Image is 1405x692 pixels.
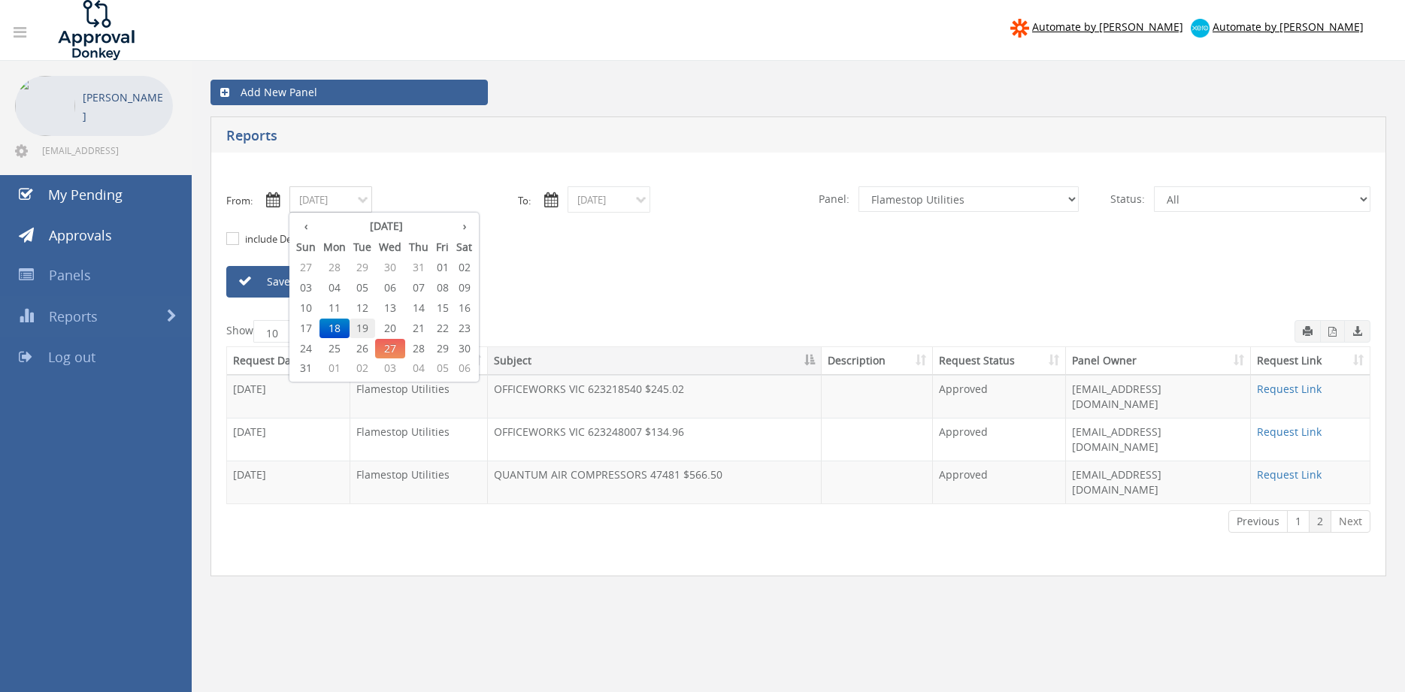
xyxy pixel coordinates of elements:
[375,237,405,258] th: Wed
[292,298,319,318] span: 10
[292,258,319,277] span: 27
[1257,425,1322,439] a: Request Link
[226,194,253,208] label: From:
[1010,19,1029,38] img: zapier-logomark.png
[453,339,476,358] span: 30
[453,216,476,237] th: ›
[319,358,350,378] span: 01
[350,418,488,461] td: Flamestop Utilities
[1066,375,1251,418] td: [EMAIL_ADDRESS][DOMAIN_NAME]
[350,339,375,358] span: 26
[432,237,453,258] th: Fri
[83,88,165,125] p: [PERSON_NAME]
[405,258,432,277] span: 31
[453,298,476,318] span: 16
[241,232,331,247] label: include Description
[350,237,375,258] th: Tue
[292,278,319,298] span: 03
[1257,382,1322,396] a: Request Link
[1191,19,1210,38] img: xero-logo.png
[375,298,405,318] span: 13
[453,278,476,298] span: 09
[933,418,1066,461] td: Approved
[49,226,112,244] span: Approvals
[350,319,375,338] span: 19
[432,298,453,318] span: 15
[488,418,822,461] td: OFFICEWORKS VIC 623248007 $134.96
[810,186,858,212] span: Panel:
[432,319,453,338] span: 22
[1066,461,1251,503] td: [EMAIL_ADDRESS][DOMAIN_NAME]
[1213,20,1364,34] span: Automate by [PERSON_NAME]
[210,80,488,105] a: Add New Panel
[350,461,488,503] td: Flamestop Utilities
[375,358,405,378] span: 03
[1228,510,1288,533] a: Previous
[253,320,310,343] select: Showentries
[319,298,350,318] span: 11
[432,358,453,378] span: 05
[432,278,453,298] span: 08
[49,266,91,284] span: Panels
[375,319,405,338] span: 20
[48,186,123,204] span: My Pending
[42,144,170,156] span: [EMAIL_ADDRESS][DOMAIN_NAME]
[227,461,350,503] td: [DATE]
[1066,418,1251,461] td: [EMAIL_ADDRESS][DOMAIN_NAME]
[432,258,453,277] span: 01
[226,266,399,298] a: Save
[350,278,375,298] span: 05
[319,237,350,258] th: Mon
[822,347,933,375] th: Description: activate to sort column ascending
[1101,186,1154,212] span: Status:
[453,258,476,277] span: 02
[1309,510,1331,533] a: 2
[1257,467,1322,482] a: Request Link
[226,128,1030,147] h5: Reports
[488,347,822,375] th: Subject: activate to sort column descending
[405,339,432,358] span: 28
[453,237,476,258] th: Sat
[319,216,453,237] th: [DATE]
[375,339,405,358] span: 27
[292,319,319,338] span: 17
[405,319,432,338] span: 21
[1331,510,1370,533] a: Next
[518,194,531,208] label: To:
[488,461,822,503] td: QUANTUM AIR COMPRESSORS 47481 $566.50
[453,358,476,378] span: 06
[933,461,1066,503] td: Approved
[432,339,453,358] span: 29
[319,319,350,338] span: 18
[405,237,432,258] th: Thu
[1032,20,1183,34] span: Automate by [PERSON_NAME]
[453,319,476,338] span: 23
[1287,510,1310,533] a: 1
[49,307,98,325] span: Reports
[375,278,405,298] span: 06
[350,375,488,418] td: Flamestop Utilities
[227,418,350,461] td: [DATE]
[227,347,350,375] th: Request Date: activate to sort column ascending
[48,348,95,366] span: Log out
[488,375,822,418] td: OFFICEWORKS VIC 623218540 $245.02
[1251,347,1370,375] th: Request Link: activate to sort column ascending
[292,237,319,258] th: Sun
[226,320,345,343] label: Show entries
[292,358,319,378] span: 31
[350,258,375,277] span: 29
[227,375,350,418] td: [DATE]
[292,339,319,358] span: 24
[350,298,375,318] span: 12
[405,298,432,318] span: 14
[319,258,350,277] span: 28
[350,358,375,378] span: 02
[933,375,1066,418] td: Approved
[1066,347,1251,375] th: Panel Owner: activate to sort column ascending
[405,278,432,298] span: 07
[319,278,350,298] span: 04
[933,347,1066,375] th: Request Status: activate to sort column ascending
[292,216,319,237] th: ‹
[405,358,432,378] span: 04
[319,339,350,358] span: 25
